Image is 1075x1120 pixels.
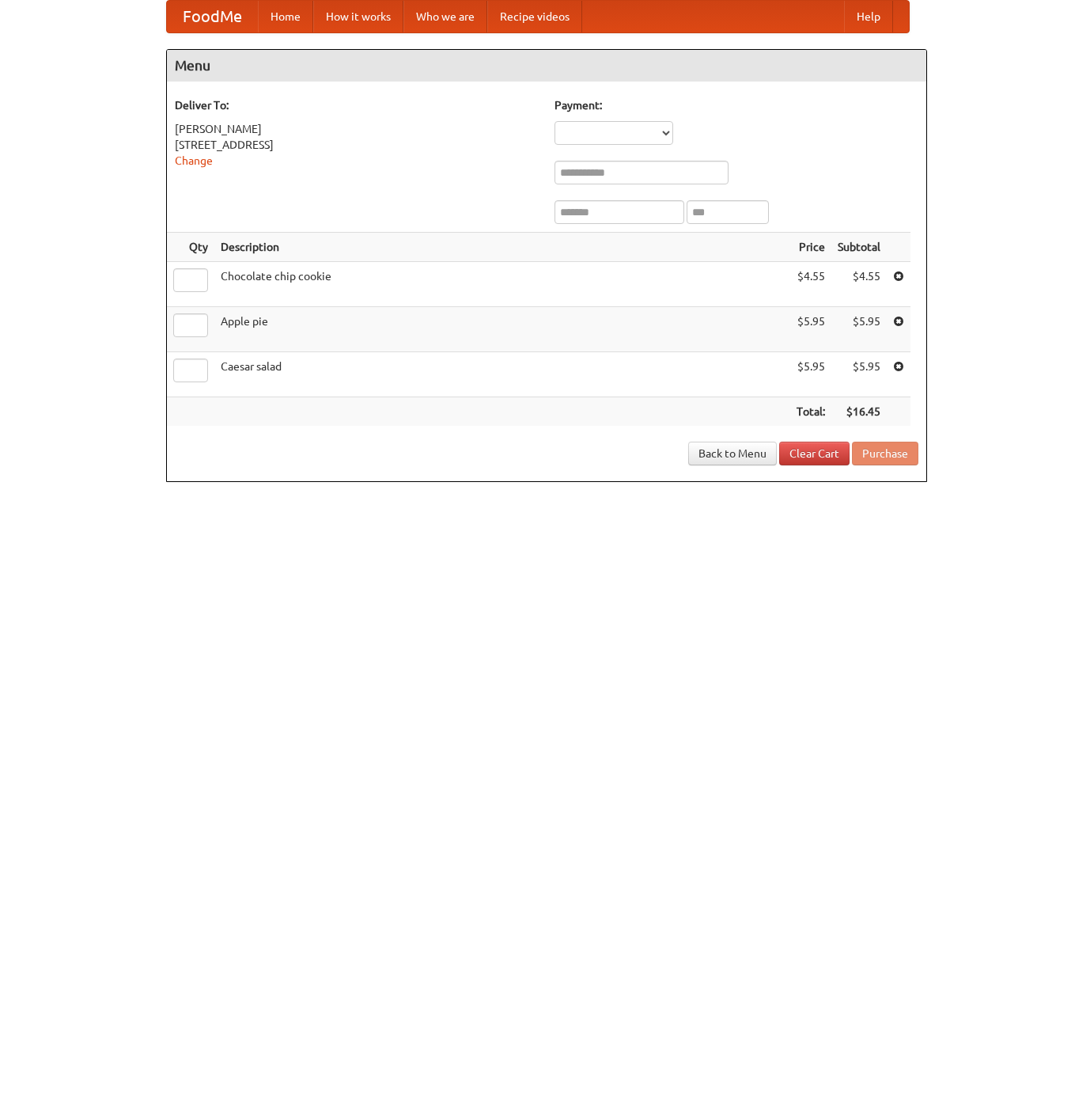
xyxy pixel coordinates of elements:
[831,307,887,352] td: $5.95
[790,397,831,427] th: Total:
[403,1,487,32] a: Who we are
[167,1,258,32] a: FoodMe
[831,262,887,307] td: $4.55
[555,97,918,113] h5: Payment:
[258,1,313,32] a: Home
[487,1,582,32] a: Recipe videos
[313,1,403,32] a: How it works
[167,233,214,262] th: Qty
[175,121,539,137] div: [PERSON_NAME]
[167,50,926,82] h4: Menu
[214,307,790,352] td: Apple pie
[779,442,850,465] a: Clear Cart
[175,137,539,153] div: [STREET_ADDRESS]
[844,1,893,32] a: Help
[214,262,790,307] td: Chocolate chip cookie
[831,397,887,427] th: $16.45
[214,352,790,397] td: Caesar salad
[831,352,887,397] td: $5.95
[831,233,887,262] th: Subtotal
[852,442,918,465] button: Purchase
[790,262,831,307] td: $4.55
[790,352,831,397] td: $5.95
[214,233,790,262] th: Description
[790,307,831,352] td: $5.95
[175,97,539,113] h5: Deliver To:
[175,154,213,167] a: Change
[688,442,777,465] a: Back to Menu
[790,233,831,262] th: Price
